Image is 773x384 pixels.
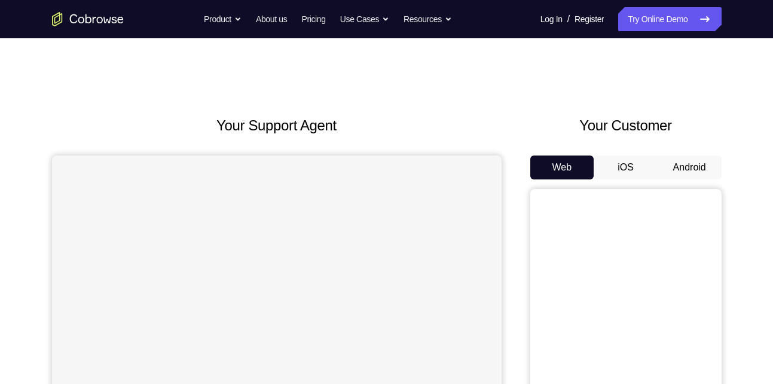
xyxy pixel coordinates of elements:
[540,7,563,31] a: Log In
[575,7,604,31] a: Register
[301,7,325,31] a: Pricing
[530,115,722,136] h2: Your Customer
[658,156,722,179] button: Android
[204,7,242,31] button: Product
[52,115,502,136] h2: Your Support Agent
[618,7,721,31] a: Try Online Demo
[530,156,594,179] button: Web
[567,12,570,26] span: /
[340,7,389,31] button: Use Cases
[594,156,658,179] button: iOS
[256,7,287,31] a: About us
[404,7,452,31] button: Resources
[52,12,124,26] a: Go to the home page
